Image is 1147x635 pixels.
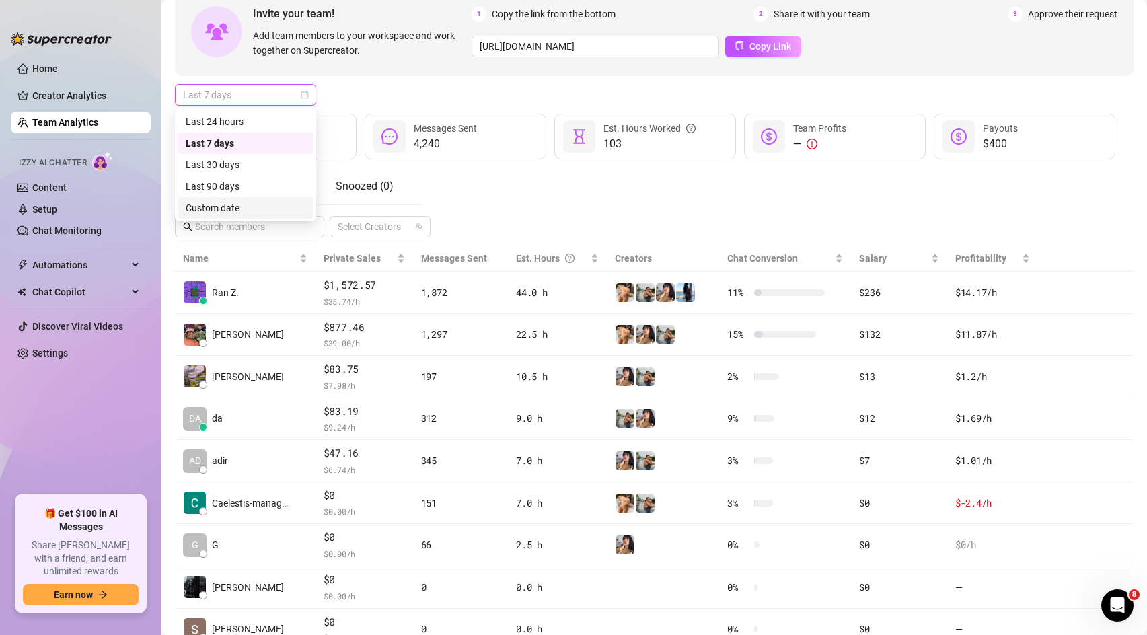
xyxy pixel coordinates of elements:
div: $0 [859,537,939,552]
span: adir [212,453,228,468]
span: Chat Conversion [727,253,798,264]
a: Creator Analytics [32,85,140,106]
div: 312 [421,411,500,426]
span: 3 % [727,453,749,468]
span: calendar [301,91,309,99]
span: team [415,223,423,231]
span: Messages Sent [421,253,487,264]
span: exclamation-circle [807,139,817,149]
span: Snoozed ( 0 ) [336,180,394,192]
img: SivanSecret [636,494,655,513]
span: da [212,411,223,426]
div: 151 [421,496,500,511]
span: Copy Link [749,41,791,52]
div: $12 [859,411,939,426]
span: [PERSON_NAME] [212,369,284,384]
img: Caelestis-manag… [184,492,206,514]
th: Name [175,246,316,272]
span: 🎁 Get $100 in AI Messages [23,507,139,533]
span: Invite your team! [253,5,472,22]
a: Content [32,182,67,193]
div: Last 7 days [186,136,305,151]
div: $1.69 /h [955,411,1030,426]
div: Last 24 hours [178,111,313,133]
div: Est. Hours Worked [603,121,696,136]
img: Chat Copilot [17,287,26,297]
span: $ 0.00 /h [324,505,405,518]
div: Last 30 days [186,157,305,172]
img: SivanSecret [616,409,634,428]
img: Ran Zlatkin [184,281,206,303]
td: — [947,566,1038,609]
span: Private Sales [324,253,381,264]
div: 44.0 h [516,285,599,300]
span: Salary [859,253,887,264]
span: $ 7.98 /h [324,379,405,392]
img: Babydanix [636,409,655,428]
div: 9.0 h [516,411,599,426]
span: Caelestis-manag… [212,496,288,511]
span: $0 [324,488,405,504]
div: 197 [421,369,500,384]
span: $877.46 [324,320,405,336]
span: DA [189,411,201,426]
th: Creators [607,246,719,272]
span: Earn now [54,589,93,600]
div: 345 [421,453,500,468]
div: $11.87 /h [955,327,1030,342]
button: Earn nowarrow-right [23,584,139,605]
span: arrow-right [98,590,108,599]
a: Discover Viral Videos [32,321,123,332]
span: G [212,537,219,552]
div: 2.5 h [516,537,599,552]
img: Shalva [616,494,634,513]
span: search [183,222,192,231]
div: 0 [421,580,500,595]
span: Team Profits [793,123,846,134]
span: $ 6.74 /h [324,463,405,476]
img: Babydanix [616,451,634,470]
span: Payouts [983,123,1018,134]
span: 3 [1008,7,1023,22]
div: Last 24 hours [186,114,305,129]
span: 9 % [727,411,749,426]
div: $0 [859,580,939,595]
div: $14.17 /h [955,285,1030,300]
div: $132 [859,327,939,342]
span: Chat Copilot [32,281,128,303]
div: $0 /h [955,537,1030,552]
div: Last 90 days [178,176,313,197]
div: Last 90 days [186,179,305,194]
span: Name [183,251,297,266]
span: 0 % [727,537,749,552]
span: $0 [324,572,405,588]
a: Team Analytics [32,117,98,128]
div: 7.0 h [516,496,599,511]
button: Copy Link [725,36,801,57]
span: 103 [603,136,696,152]
span: $83.19 [324,404,405,420]
div: 1,297 [421,327,500,342]
span: $ 39.00 /h [324,336,405,350]
span: copy [735,41,744,50]
span: message [381,128,398,145]
img: Sergey Shoustin [184,365,206,387]
span: G [192,537,198,552]
span: $47.16 [324,445,405,461]
img: AI Chatter [92,151,113,171]
a: Chat Monitoring [32,225,102,236]
iframe: Intercom live chat [1101,589,1134,622]
span: Last 7 days [183,85,308,105]
img: SivanSecret [656,325,675,344]
div: Custom date [178,197,313,219]
span: [PERSON_NAME] [212,580,284,595]
span: 8 [1129,589,1140,600]
div: Est. Hours [516,251,588,266]
span: Profitability [955,253,1006,264]
span: 4,240 [414,136,477,152]
div: $1.01 /h [955,453,1030,468]
div: 0.0 h [516,580,599,595]
span: Share it with your team [774,7,870,22]
span: [PERSON_NAME] [212,327,284,342]
img: Shalva [616,283,634,302]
